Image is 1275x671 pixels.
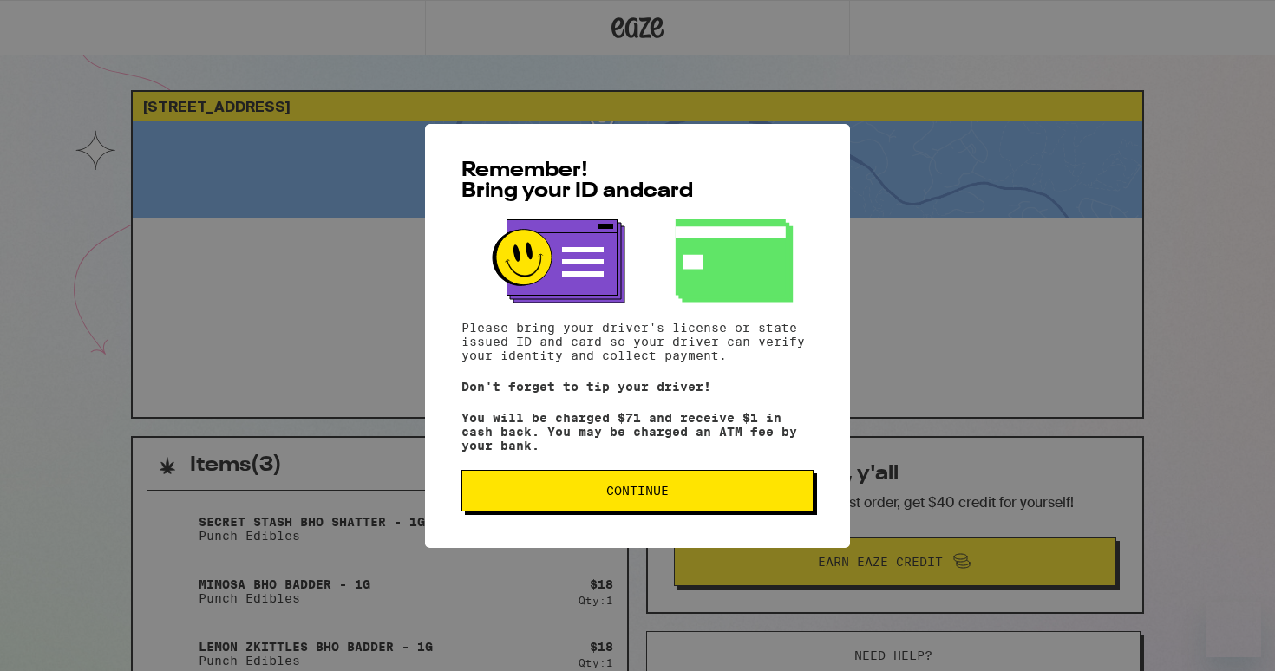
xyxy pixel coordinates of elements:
[461,380,814,394] p: Don't forget to tip your driver!
[1206,602,1261,657] iframe: Button to launch messaging window
[461,470,814,511] button: Continue
[461,160,693,202] span: Remember! Bring your ID and card
[461,321,814,362] p: Please bring your driver's license or state issued ID and card so your driver can verify your ide...
[461,411,814,453] p: You will be charged $71 and receive $1 in cash back. You may be charged an ATM fee by your bank.
[606,485,669,497] span: Continue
